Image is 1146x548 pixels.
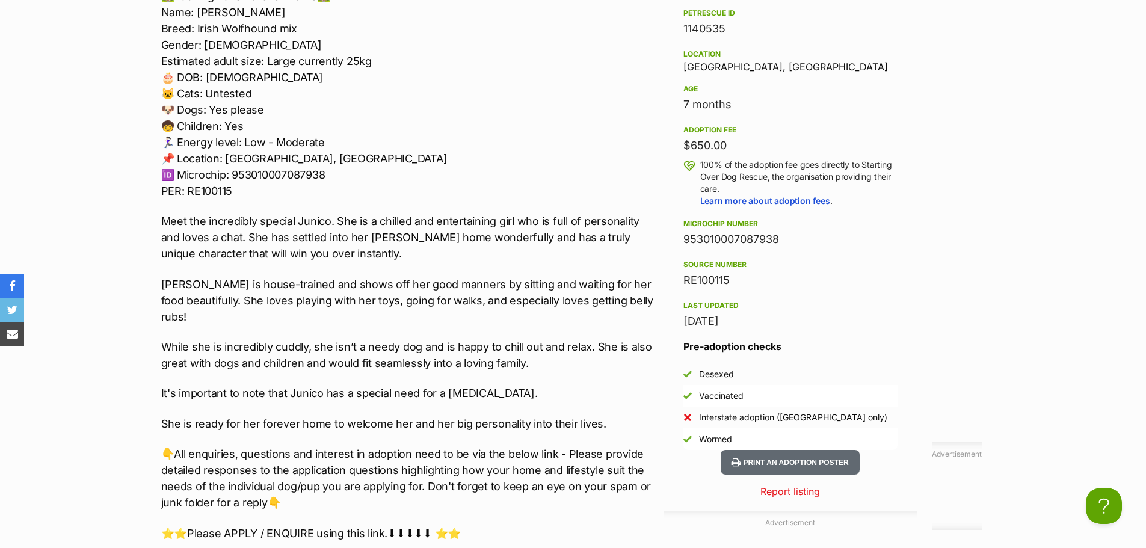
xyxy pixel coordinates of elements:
[683,96,898,113] div: 7 months
[721,450,859,475] button: Print an adoption poster
[161,385,658,401] p: It's important to note that Junico has a special need for a [MEDICAL_DATA].
[683,370,692,378] img: Yes
[161,276,658,325] p: [PERSON_NAME] is house-trained and shows off her good manners by sitting and waiting for her food...
[683,435,692,443] img: Yes
[683,47,898,72] div: [GEOGRAPHIC_DATA], [GEOGRAPHIC_DATA]
[683,272,898,289] div: RE100115
[932,442,982,530] div: Advertisement
[161,339,658,371] p: While she is incredibly cuddly, she isn’t a needy dog and is happy to chill out and relax. She is...
[699,411,887,423] div: Interstate adoption ([GEOGRAPHIC_DATA] only)
[664,484,917,499] a: Report listing
[683,301,898,310] div: Last updated
[683,260,898,269] div: Source number
[700,195,830,206] a: Learn more about adoption fees
[699,368,734,380] div: Desexed
[700,159,898,207] p: 100% of the adoption fee goes directly to Starting Over Dog Rescue, the organisation providing th...
[683,137,898,154] div: $650.00
[1086,488,1122,524] iframe: Help Scout Beacon - Open
[683,49,898,59] div: Location
[699,433,732,445] div: Wormed
[161,416,658,432] p: She is ready for her forever home to welcome her and her big personality into their lives.
[683,339,898,354] h3: Pre-adoption checks
[683,413,692,422] img: No
[683,219,898,229] div: Microchip number
[683,313,898,330] div: [DATE]
[699,390,744,402] div: Vaccinated
[683,125,898,135] div: Adoption fee
[161,525,658,541] p: ⭐⭐Please APPLY / ENQUIRE using this link.⬇⬇⬇⬇⬇ ⭐⭐
[683,84,898,94] div: Age
[161,446,658,511] p: 👇All enquiries, questions and interest in adoption need to be via the below link - Please provide...
[683,231,898,248] div: 953010007087938
[683,392,692,400] img: Yes
[683,8,898,18] div: PetRescue ID
[161,213,658,262] p: Meet the incredibly special Junico. She is a chilled and entertaining girl who is full of persona...
[683,20,898,37] div: 1140535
